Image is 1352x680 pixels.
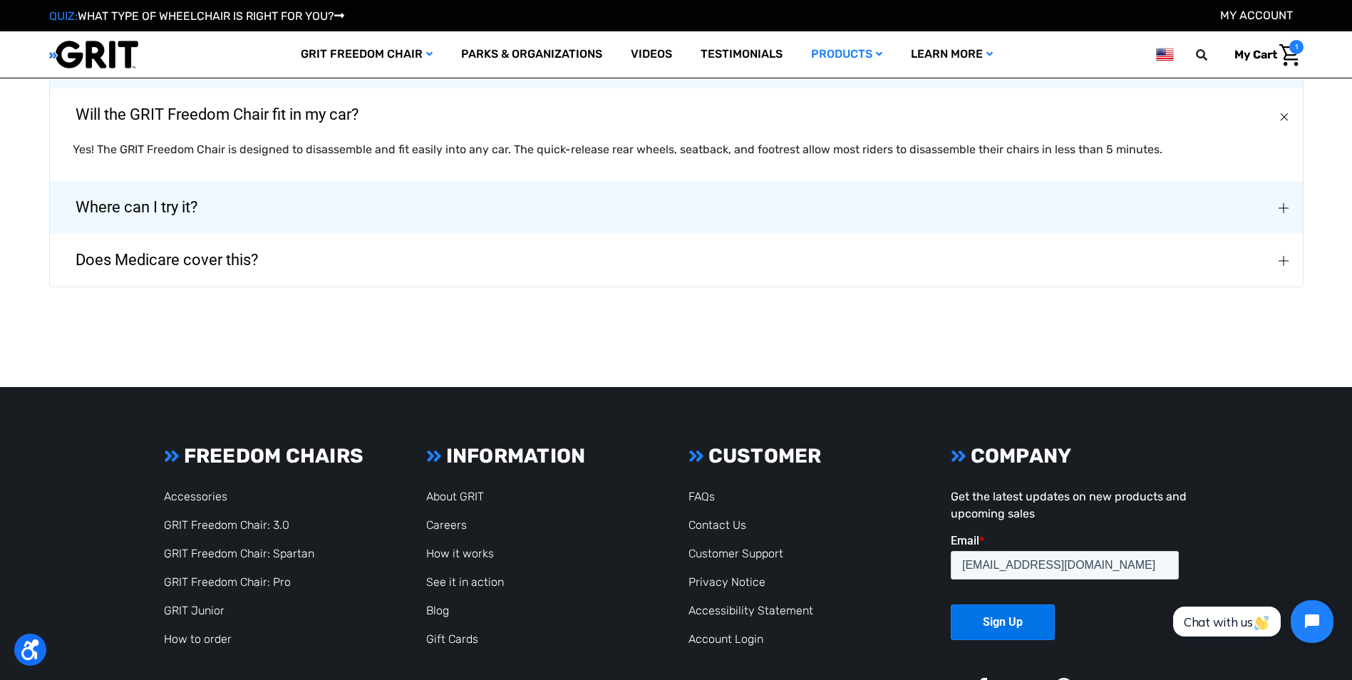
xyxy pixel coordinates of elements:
button: Does Medicare cover this? [50,234,1303,287]
a: Products [797,31,897,78]
p: Yes! The GRIT Freedom Chair is designed to disassemble and fit easily into any car. The quick-rel... [73,141,1280,158]
iframe: Form 0 [951,534,1187,665]
a: Learn More [897,31,1007,78]
a: Accessories [164,490,227,503]
a: Videos [616,31,686,78]
iframe: Tidio Chat [1157,588,1346,655]
img: GRIT All-Terrain Wheelchair and Mobility Equipment [49,40,138,69]
a: GRIT Freedom Chair: Pro [164,575,291,589]
p: Get the latest updates on new products and upcoming sales [951,488,1187,522]
h3: INFORMATION [426,444,663,468]
span: Will the GRIT Freedom Chair fit in my car? [54,89,380,140]
h3: FREEDOM CHAIRS [164,444,401,468]
img: Does Medicare cover this? [1279,256,1289,266]
a: Testimonials [686,31,797,78]
img: us.png [1156,46,1173,63]
a: GRIT Freedom Chair: Spartan [164,547,314,560]
span: My Cart [1234,48,1277,61]
a: FAQs [688,490,715,503]
button: Where can I try it? [50,181,1303,234]
a: Cart with 1 items [1224,40,1304,70]
img: Where can I try it? [1279,203,1289,213]
a: Blog [426,604,449,617]
input: Search [1202,40,1224,70]
a: Contact Us [688,518,746,532]
a: How to order [164,632,232,646]
a: Account Login [688,632,763,646]
a: GRIT Junior [164,604,225,617]
a: Gift Cards [426,632,478,646]
a: Account [1220,9,1293,22]
a: GRIT Freedom Chair: 3.0 [164,518,289,532]
a: Careers [426,518,467,532]
span: Does Medicare cover this? [54,235,279,286]
h3: CUSTOMER [688,444,925,468]
a: QUIZ:WHAT TYPE OF WHEELCHAIR IS RIGHT FOR YOU? [49,9,344,23]
span: 1 [1289,40,1304,54]
a: About GRIT [426,490,484,503]
a: Accessibility Statement [688,604,813,617]
h3: COMPANY [951,444,1187,468]
a: Parks & Organizations [447,31,616,78]
span: QUIZ: [49,9,78,23]
a: See it in action [426,575,504,589]
button: Will the GRIT Freedom Chair fit in my car? [50,88,1303,141]
a: Privacy Notice [688,575,765,589]
span: Where can I try it? [54,182,219,233]
a: Customer Support [688,547,783,560]
a: GRIT Freedom Chair [287,31,447,78]
img: Will the GRIT Freedom Chair fit in my car? [1277,110,1291,124]
a: How it works [426,547,494,560]
img: Cart [1279,44,1300,66]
